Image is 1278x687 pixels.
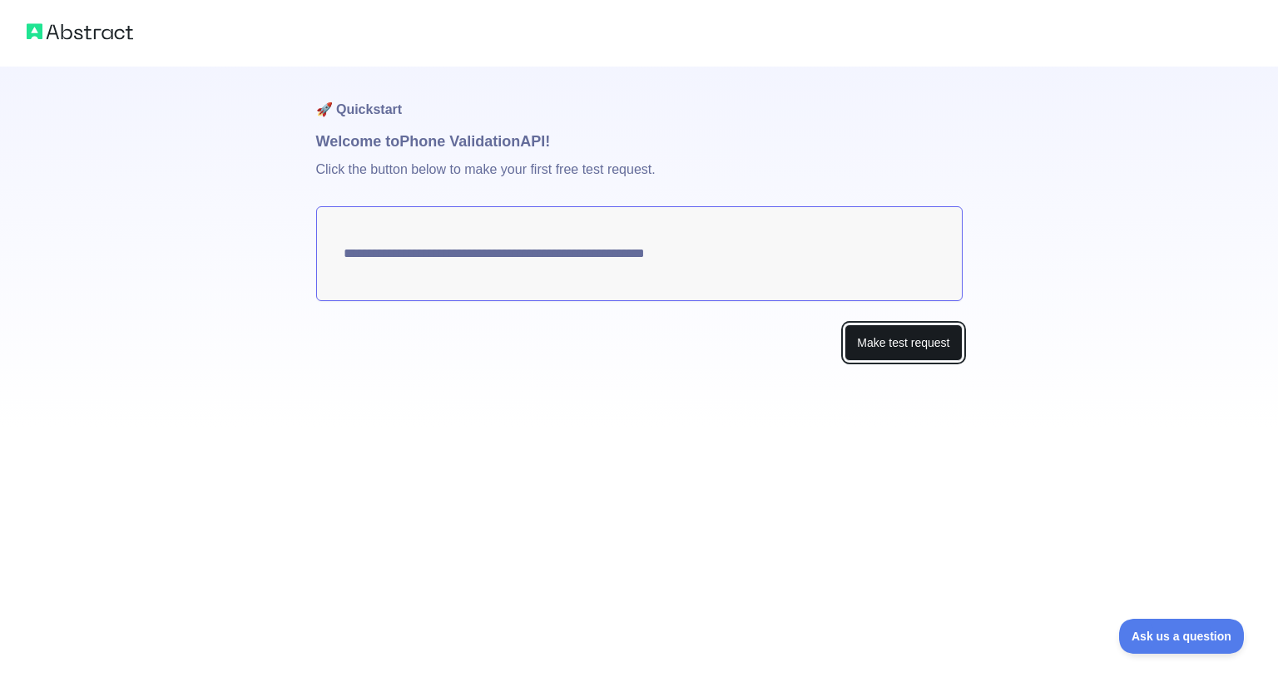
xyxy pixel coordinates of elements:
[845,324,962,362] button: Make test request
[27,20,133,43] img: Abstract logo
[316,67,963,130] h1: 🚀 Quickstart
[316,130,963,153] h1: Welcome to Phone Validation API!
[316,153,963,206] p: Click the button below to make your first free test request.
[1119,619,1245,654] iframe: Toggle Customer Support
